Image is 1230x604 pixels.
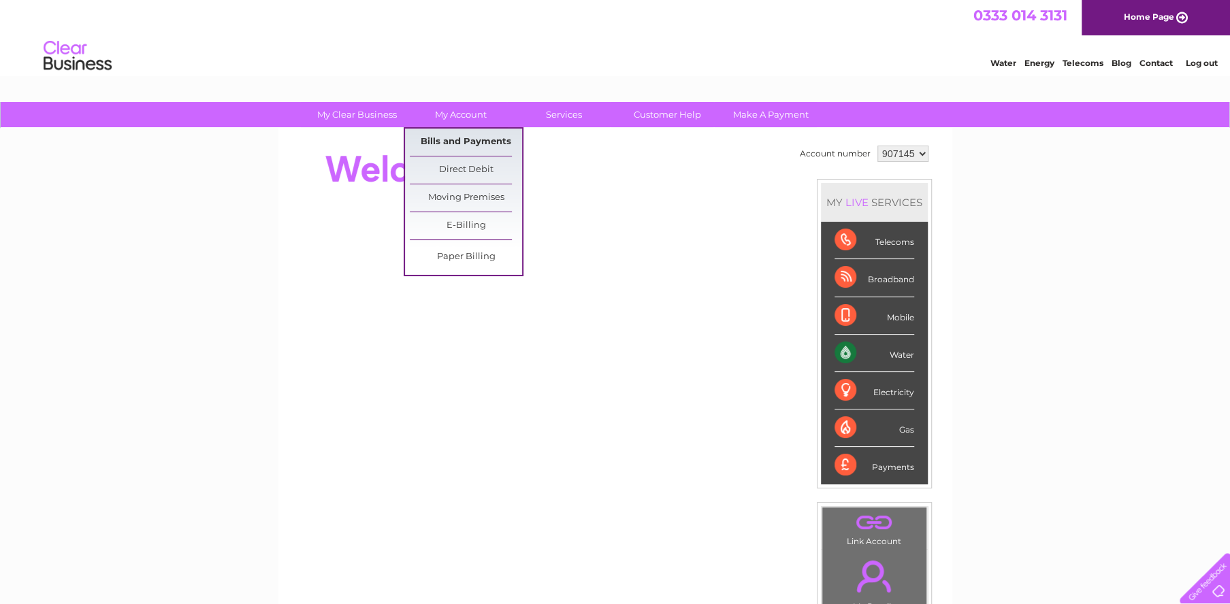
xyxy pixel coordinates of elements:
[1063,58,1103,68] a: Telecoms
[843,196,871,209] div: LIVE
[410,244,522,271] a: Paper Billing
[301,102,413,127] a: My Clear Business
[835,222,914,259] div: Telecoms
[1139,58,1173,68] a: Contact
[715,102,827,127] a: Make A Payment
[821,183,928,222] div: MY SERVICES
[410,212,522,239] a: E-Billing
[611,102,724,127] a: Customer Help
[835,335,914,372] div: Water
[1024,58,1054,68] a: Energy
[1185,58,1217,68] a: Log out
[835,409,914,447] div: Gas
[1112,58,1131,68] a: Blog
[796,142,874,165] td: Account number
[835,259,914,297] div: Broadband
[404,102,517,127] a: My Account
[990,58,1016,68] a: Water
[826,552,923,600] a: .
[43,35,112,77] img: logo.png
[410,156,522,184] a: Direct Debit
[508,102,620,127] a: Services
[822,507,927,550] td: Link Account
[826,511,923,535] a: .
[835,372,914,409] div: Electricity
[410,129,522,156] a: Bills and Payments
[835,447,914,484] div: Payments
[835,297,914,335] div: Mobile
[294,7,937,66] div: Clear Business is a trading name of Verastar Limited (registered in [GEOGRAPHIC_DATA] No. 3667643...
[410,184,522,212] a: Moving Premises
[973,7,1067,24] a: 0333 014 3131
